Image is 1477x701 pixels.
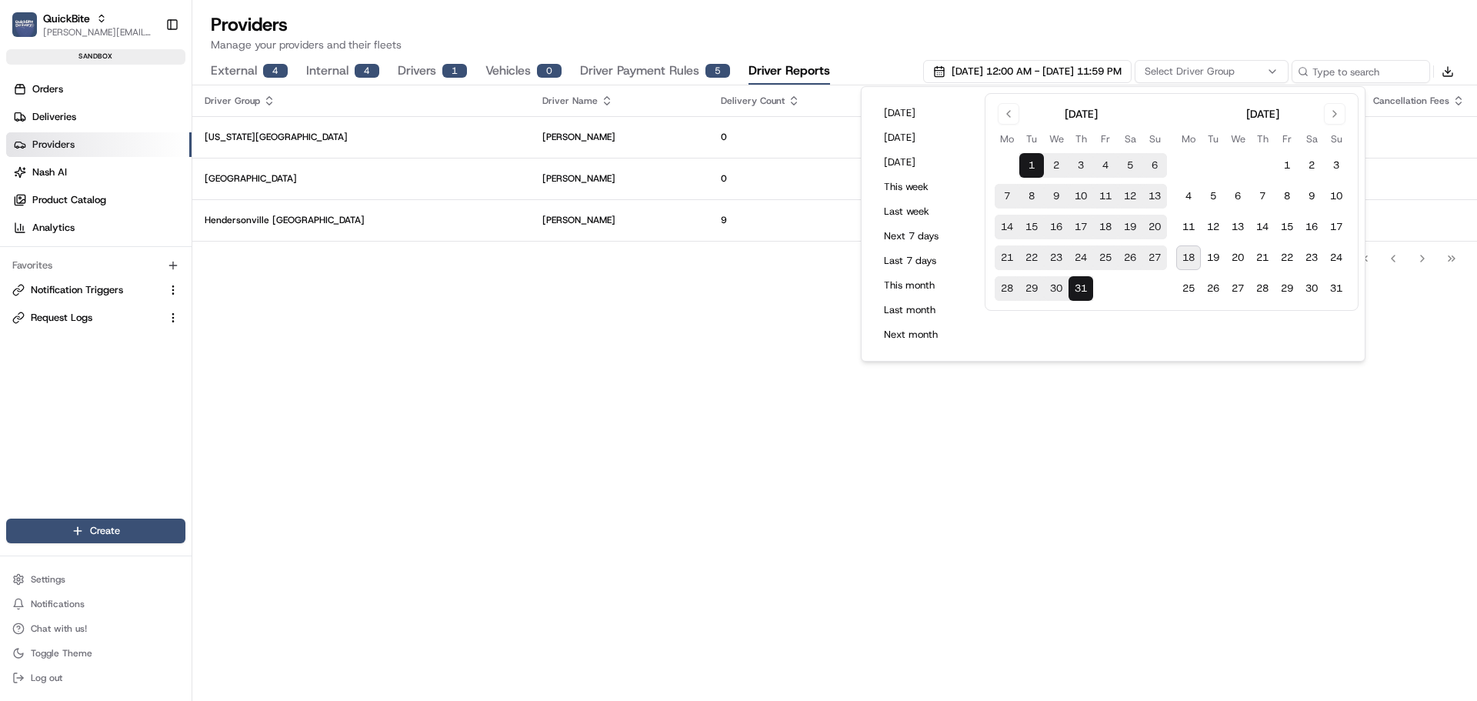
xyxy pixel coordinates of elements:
a: Powered byPylon [108,381,186,393]
button: [DATE] 12:00 AM - [DATE] 11:59 PM [923,60,1132,83]
img: 1736555255976-a54dd68f-1ca7-489b-9aae-adbdc363a1c4 [15,147,43,175]
button: Notification Triggers [6,278,185,302]
div: 💻 [130,345,142,358]
button: 5 [1118,153,1142,178]
th: Tuesday [1019,131,1044,147]
button: 25 [1093,245,1118,270]
button: This month [877,275,969,296]
button: 3 [1324,153,1349,178]
th: Wednesday [1225,131,1250,147]
button: Settings [6,569,185,590]
button: 19 [1118,215,1142,239]
button: 18 [1176,245,1201,270]
button: 22 [1019,245,1044,270]
p: [PERSON_NAME] [542,214,696,226]
div: 4 [355,64,379,78]
button: Vehicles [485,58,562,85]
button: 7 [995,184,1019,209]
span: Knowledge Base [31,344,118,359]
button: External [211,58,288,85]
button: 9 [1044,184,1069,209]
button: 4 [1176,184,1201,209]
span: API Documentation [145,344,247,359]
span: Log out [31,672,62,684]
span: Create [90,524,120,538]
button: 2 [1299,153,1324,178]
th: Tuesday [1201,131,1225,147]
button: 8 [1275,184,1299,209]
button: Next 7 days [877,225,969,247]
th: Sunday [1142,131,1167,147]
button: 14 [1250,215,1275,239]
span: Pylon [153,382,186,393]
button: 10 [1324,184,1349,209]
button: 20 [1225,245,1250,270]
button: 7 [1250,184,1275,209]
button: 5 [1201,184,1225,209]
span: Providers [32,138,75,152]
th: Thursday [1069,131,1093,147]
span: Select Driver Group [1145,65,1235,78]
button: Select Driver Group [1135,60,1289,83]
button: 25 [1176,276,1201,301]
button: 22 [1275,245,1299,270]
button: Create [6,519,185,543]
a: Deliveries [6,105,192,129]
button: 8 [1019,184,1044,209]
button: 11 [1176,215,1201,239]
div: Driver Group [205,95,518,107]
input: Type to search [1292,60,1430,83]
p: [PERSON_NAME] [542,131,696,143]
button: 11 [1093,184,1118,209]
button: 15 [1019,215,1044,239]
button: Internal [306,58,379,85]
div: 0 [537,64,562,78]
div: We're available if you need us! [69,162,212,175]
button: 13 [1225,215,1250,239]
button: This week [877,176,969,198]
p: Welcome 👋 [15,62,280,86]
div: 4 [263,64,288,78]
span: [DATE] [136,280,168,292]
th: Friday [1093,131,1118,147]
p: 0 [1277,131,1465,143]
img: Nash [15,15,46,46]
div: [DATE] [1065,106,1098,122]
button: 6 [1225,184,1250,209]
button: Chat with us! [6,618,185,639]
button: 29 [1019,276,1044,301]
a: Notification Triggers [12,283,161,297]
button: 24 [1069,245,1093,270]
th: Sunday [1324,131,1349,147]
button: Request Logs [6,305,185,330]
a: Providers [6,132,192,157]
p: 0 [1277,172,1465,185]
button: 15 [1275,215,1299,239]
button: Start new chat [262,152,280,170]
button: Last 7 days [877,250,969,272]
span: • [128,239,133,251]
button: 30 [1044,276,1069,301]
button: Toggle Theme [6,643,185,664]
button: 29 [1275,276,1299,301]
a: Orders [6,77,192,102]
a: Product Catalog [6,188,192,212]
img: QuickBite [12,12,37,37]
span: • [128,280,133,292]
button: 19 [1201,245,1225,270]
button: 31 [1324,276,1349,301]
span: Notifications [31,598,85,610]
button: 14 [995,215,1019,239]
button: [PERSON_NAME][EMAIL_ADDRESS][DOMAIN_NAME] [43,26,153,38]
button: Last week [877,201,969,222]
span: Deliveries [32,110,76,124]
a: Request Logs [12,311,161,325]
div: Past conversations [15,200,98,212]
p: [PERSON_NAME] [542,172,696,185]
div: sandbox [6,49,185,65]
span: Toggle Theme [31,647,92,659]
button: 21 [1250,245,1275,270]
button: 20 [1142,215,1167,239]
div: 1 [442,64,467,78]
